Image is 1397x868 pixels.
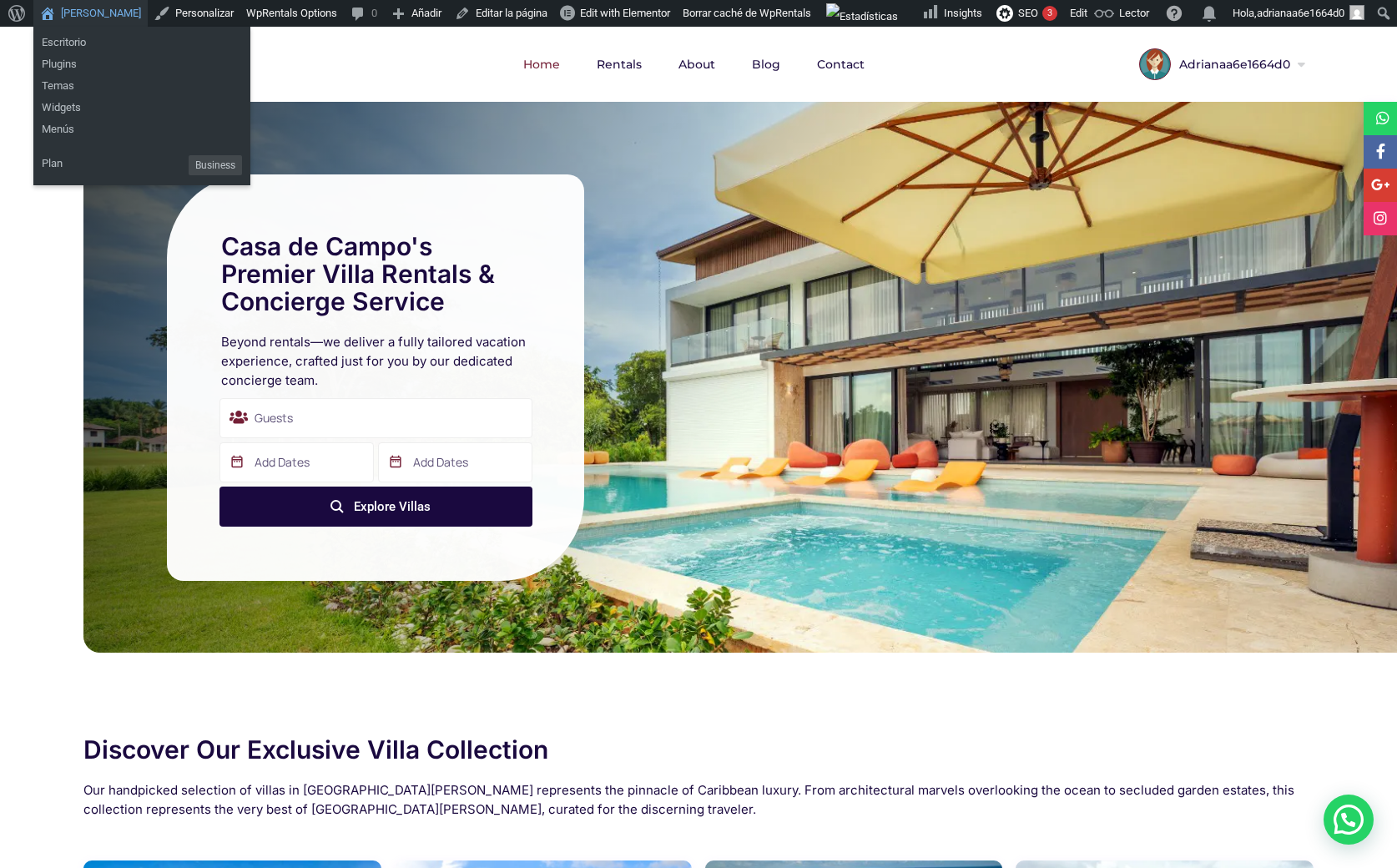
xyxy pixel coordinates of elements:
[219,442,374,482] input: Add Dates
[378,442,532,482] input: Add Dates
[221,233,530,315] h1: Casa de Campo's Premier Villa Rentals & Concierge Service
[944,7,982,19] span: Insights
[33,32,250,53] a: Escritorio
[33,75,250,97] a: Temas
[1171,58,1294,70] span: Adrianaa6e1664d0
[219,398,532,438] div: Guests
[33,27,250,80] ul: Marlene Saiz
[735,27,797,102] a: Blog
[580,27,658,102] a: Rentals
[189,155,242,175] span: Business
[1042,6,1057,21] div: 3
[219,487,532,527] button: Explore Villas
[33,145,250,185] ul: Marlene Saiz
[83,780,1314,819] h2: Our handpicked selection of villas in [GEOGRAPHIC_DATA][PERSON_NAME] represents the pinnacle of C...
[33,97,250,119] a: Widgets
[662,27,732,102] a: About
[221,332,530,390] h2: Beyond rentals—we deliver a fully tailored vacation experience, crafted just for you by our dedic...
[800,27,881,102] a: Contact
[1257,7,1344,19] span: adrianaa6e1664d0
[42,150,63,177] span: Plan
[826,3,898,30] img: Visitas de 48 horas. Haz clic para ver más estadísticas del sitio.
[33,53,250,75] a: Plugins
[580,7,670,19] span: Edit with Elementor
[83,736,1314,764] h2: Discover Our Exclusive Villa Collection
[33,119,250,140] a: Menús
[33,70,250,145] ul: Marlene Saiz
[1018,7,1038,19] span: SEO
[507,27,577,102] a: Home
